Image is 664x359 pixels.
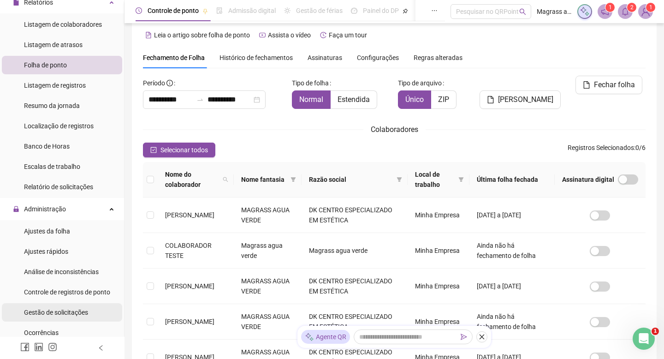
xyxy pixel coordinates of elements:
[562,174,614,185] span: Assinatura digital
[609,4,612,11] span: 1
[216,7,223,14] span: file-done
[469,197,555,233] td: [DATE] a [DATE]
[469,162,555,197] th: Última folha fechada
[363,7,399,14] span: Painel do DP
[145,32,152,38] span: file-text
[431,7,438,14] span: ellipsis
[24,163,80,170] span: Escalas de trabalho
[196,96,204,103] span: swap-right
[627,3,636,12] sup: 2
[228,7,276,14] span: Admissão digital
[34,342,43,352] span: linkedin
[305,332,314,342] img: sparkle-icon.fc2bf0ac1784a2077858766a79e2daf3.svg
[196,96,204,103] span: to
[456,168,466,191] span: filter
[580,6,590,17] img: sparkle-icon.fc2bf0ac1784a2077858766a79e2daf3.svg
[289,173,298,186] span: filter
[24,41,83,48] span: Listagem de atrasos
[299,95,323,104] span: Normal
[329,31,367,39] span: Faça um tour
[594,79,635,90] span: Fechar folha
[338,95,370,104] span: Estendida
[136,7,142,14] span: clock-circle
[639,5,652,18] img: 90254
[646,3,655,12] sup: Atualize o seu contato no menu Meus Dados
[461,334,467,340] span: send
[296,7,343,14] span: Gestão de férias
[24,102,80,109] span: Resumo da jornada
[621,7,629,16] span: bell
[24,268,99,275] span: Análise de inconsistências
[24,309,88,316] span: Gestão de solicitações
[408,269,469,304] td: Minha Empresa
[395,173,404,186] span: filter
[259,32,266,38] span: youtube
[477,242,536,259] span: Ainda não há fechamento de folha
[415,169,455,190] span: Local de trabalho
[309,174,392,185] span: Razão social
[405,95,424,104] span: Único
[302,197,407,233] td: DK CENTRO ESPECIALIZADO EM ESTÉTICA
[633,328,655,350] iframe: Intercom live chat
[480,90,561,109] button: [PERSON_NAME]
[498,94,553,105] span: [PERSON_NAME]
[438,95,449,104] span: ZIP
[537,6,572,17] span: Magrass agua verde
[652,328,659,335] span: 1
[479,334,485,340] span: close
[165,169,219,190] span: Nome do colaborador
[165,282,214,290] span: [PERSON_NAME]
[223,177,228,182] span: search
[24,82,86,89] span: Listagem de registros
[477,313,536,330] span: Ainda não há fechamento de folha
[160,145,208,155] span: Selecionar todos
[414,54,462,61] span: Regras alteradas
[148,7,199,14] span: Controle de ponto
[219,54,293,61] span: Histórico de fechamentos
[469,269,555,304] td: [DATE] a [DATE]
[268,31,311,39] span: Assista o vídeo
[13,206,19,212] span: lock
[403,8,408,14] span: pushpin
[284,7,290,14] span: sun
[143,79,165,87] span: Período
[575,76,642,94] button: Fechar folha
[165,318,214,325] span: [PERSON_NAME]
[166,80,173,86] span: info-circle
[143,54,205,61] span: Fechamento de Folha
[601,7,609,16] span: notification
[308,54,342,61] span: Assinaturas
[519,8,526,15] span: search
[165,242,212,259] span: COLABORADOR TESTE
[302,269,407,304] td: DK CENTRO ESPECIALIZADO EM ESTÉTICA
[292,78,329,88] span: Tipo de folha
[24,227,70,235] span: Ajustes da folha
[24,21,102,28] span: Listagem de colaboradores
[24,61,67,69] span: Folha de ponto
[48,342,57,352] span: instagram
[630,4,634,11] span: 2
[24,183,93,191] span: Relatório de solicitações
[408,197,469,233] td: Minha Empresa
[143,143,215,157] button: Selecionar todos
[301,330,350,344] div: Agente QR
[583,81,590,89] span: file
[398,78,442,88] span: Tipo de arquivo
[649,4,652,11] span: 1
[24,122,94,130] span: Localização de registros
[568,143,646,157] span: : 0 / 6
[234,304,302,340] td: MAGRASS AGUA VERDE
[371,125,418,134] span: Colaboradores
[487,96,494,103] span: file
[568,144,634,151] span: Registros Selecionados
[458,177,464,182] span: filter
[24,288,110,296] span: Controle de registros de ponto
[150,147,157,153] span: check-square
[357,54,399,61] span: Configurações
[302,233,407,269] td: Magrass agua verde
[24,248,68,255] span: Ajustes rápidos
[24,329,59,336] span: Ocorrências
[202,8,208,14] span: pushpin
[221,168,230,191] span: search
[24,205,66,213] span: Administração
